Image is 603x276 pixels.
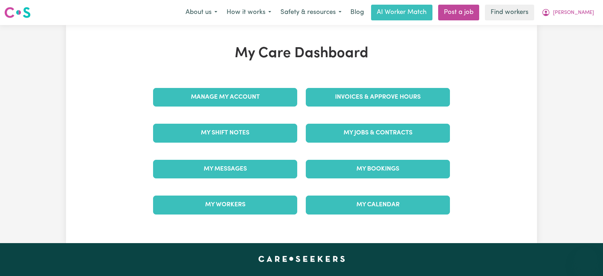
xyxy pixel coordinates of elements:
[4,4,31,21] a: Careseekers logo
[153,160,297,178] a: My Messages
[153,124,297,142] a: My Shift Notes
[306,160,450,178] a: My Bookings
[537,5,599,20] button: My Account
[371,5,432,20] a: AI Worker Match
[306,124,450,142] a: My Jobs & Contracts
[153,88,297,107] a: Manage My Account
[346,5,368,20] a: Blog
[222,5,276,20] button: How it works
[574,247,597,270] iframe: Button to launch messaging window
[306,196,450,214] a: My Calendar
[306,88,450,107] a: Invoices & Approve Hours
[149,45,454,62] h1: My Care Dashboard
[553,9,594,17] span: [PERSON_NAME]
[438,5,479,20] a: Post a job
[485,5,534,20] a: Find workers
[258,256,345,262] a: Careseekers home page
[153,196,297,214] a: My Workers
[276,5,346,20] button: Safety & resources
[4,6,31,19] img: Careseekers logo
[181,5,222,20] button: About us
